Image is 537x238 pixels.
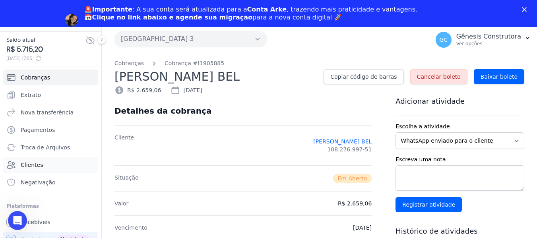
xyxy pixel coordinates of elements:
span: Saldo atual [6,36,85,44]
div: [DATE] [171,85,202,95]
iframe: Intercom live chat [8,211,27,230]
dt: Valor [114,199,128,207]
b: Clique no link abaixo e agende sua migração [92,14,253,21]
span: R$ 5.715,20 [6,44,85,55]
span: Nova transferência [21,108,74,116]
b: 🚨Importante [84,6,132,13]
dd: R$ 2.659,06 [338,199,372,207]
a: Nova transferência [3,104,98,120]
dt: Vencimento [114,224,147,232]
span: Cobranças [21,74,50,81]
label: Escreva uma nota [395,155,524,164]
div: : A sua conta será atualizada para a , trazendo mais praticidade e vantagens. 📅 para a nova conta... [84,6,418,21]
a: [PERSON_NAME] BEL [313,137,372,145]
dt: Cliente [114,134,134,157]
button: GC Gênesis Construtora Ver opções [429,29,537,51]
div: R$ 2.659,06 [114,85,161,95]
h2: [PERSON_NAME] BEL [114,68,317,85]
a: Clientes [3,157,98,173]
span: Baixar boleto [481,73,518,81]
a: Baixar boleto [474,69,524,84]
div: Fechar [522,7,530,12]
img: Profile image for Adriane [65,14,78,27]
span: 108.276.997-51 [327,145,372,153]
nav: Breadcrumb [114,59,524,68]
b: Conta Arke [247,6,287,13]
h3: Adicionar atividade [395,97,524,106]
h3: Histórico de atividades [395,226,524,236]
div: Detalhes da cobrança [114,106,211,116]
span: Cancelar boleto [417,73,461,81]
a: Copiar código de barras [324,69,403,84]
a: Negativação [3,174,98,190]
div: Plataformas [6,201,95,211]
span: Pagamentos [21,126,55,134]
label: Escolha a atividade [395,122,524,131]
span: Troca de Arquivos [21,143,70,151]
span: Clientes [21,161,43,169]
a: Cobranças [3,70,98,85]
dd: [DATE] [353,224,372,232]
dt: Situação [114,174,139,183]
button: [GEOGRAPHIC_DATA] 3 [114,31,267,47]
span: Extrato [21,91,41,99]
a: Cobranças [114,59,144,68]
a: Cancelar boleto [410,69,467,84]
span: Recebíveis [21,218,50,226]
span: [DATE] 17:55 [6,55,85,62]
a: Recebíveis [3,214,98,230]
input: Registrar atividade [395,197,462,212]
a: Pagamentos [3,122,98,138]
span: Negativação [21,178,56,186]
a: Troca de Arquivos [3,139,98,155]
span: Em Aberto [333,174,372,183]
a: Cobrança #f1905885 [165,59,224,68]
a: Extrato [3,87,98,103]
a: Agendar migração [84,26,150,35]
span: GC [439,37,448,43]
p: Ver opções [456,41,521,47]
p: Gênesis Construtora [456,33,521,41]
span: Copiar código de barras [330,73,397,81]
